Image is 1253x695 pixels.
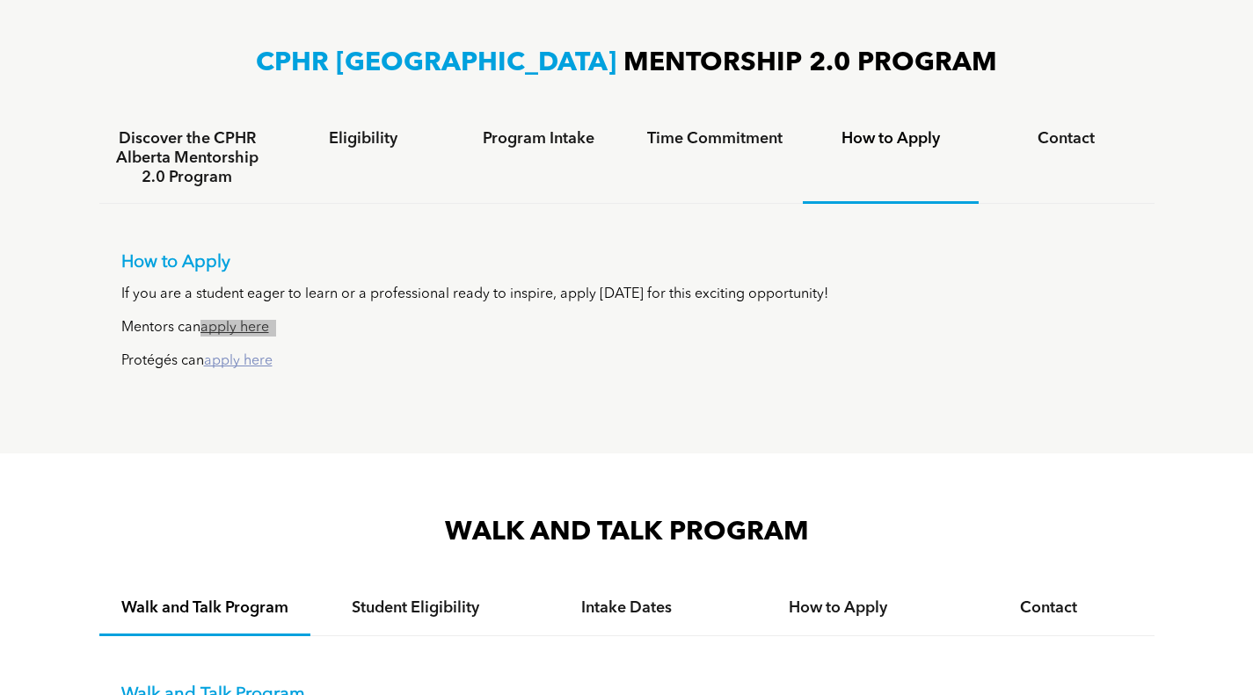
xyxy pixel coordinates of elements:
span: MENTORSHIP 2.0 PROGRAM [623,50,997,76]
a: apply here [204,354,273,368]
p: Protégés can [121,353,1133,370]
h4: Discover the CPHR Alberta Mentorship 2.0 Program [115,129,259,187]
p: How to Apply [121,252,1133,273]
h4: Program Intake [467,129,611,148]
h4: How to Apply [748,598,928,618]
p: Mentors can [121,320,1133,337]
span: CPHR [GEOGRAPHIC_DATA] [256,50,616,76]
h4: Walk and Talk Program [115,598,295,618]
h4: Contact [994,129,1139,148]
h4: How to Apply [819,129,963,148]
h4: Time Commitment [643,129,787,148]
h4: Student Eligibility [326,598,506,618]
a: apply here [200,321,269,335]
span: WALK AND TALK PROGRAM [445,519,809,546]
h4: Eligibility [291,129,435,148]
p: If you are a student eager to learn or a professional ready to inspire, apply [DATE] for this exc... [121,286,1133,303]
h4: Contact [959,598,1139,618]
h4: Intake Dates [537,598,717,618]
